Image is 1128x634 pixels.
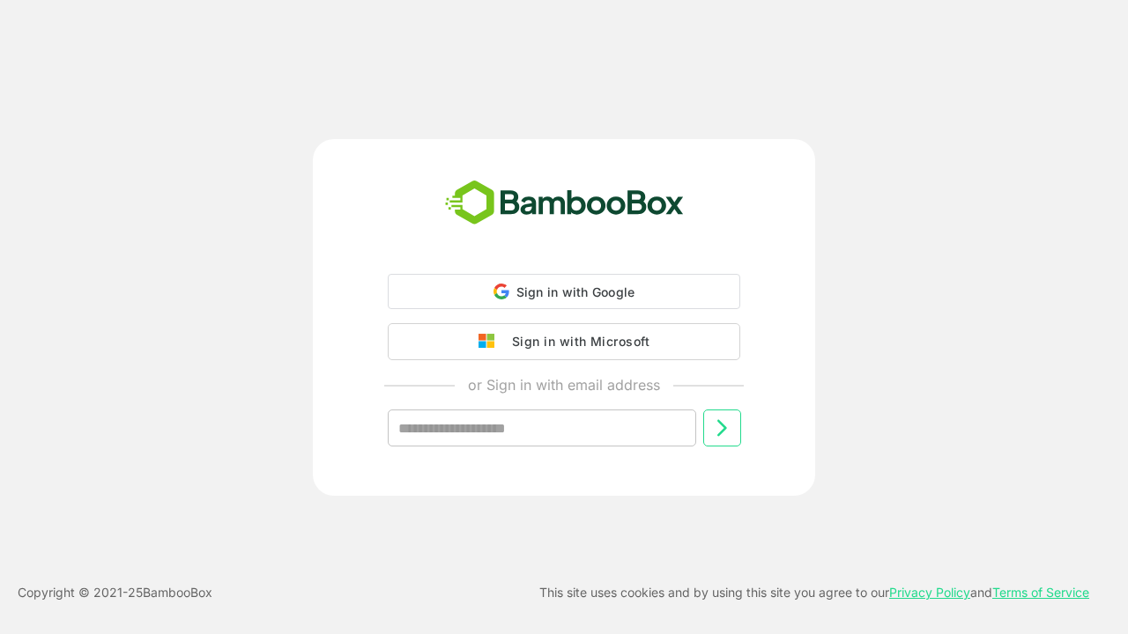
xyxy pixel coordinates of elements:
div: Sign in with Microsoft [503,330,649,353]
p: This site uses cookies and by using this site you agree to our and [539,582,1089,603]
div: Sign in with Google [388,274,740,309]
img: bamboobox [435,174,694,232]
a: Terms of Service [992,585,1089,600]
span: Sign in with Google [516,284,635,299]
a: Privacy Policy [889,585,970,600]
button: Sign in with Microsoft [388,323,740,360]
p: or Sign in with email address [468,374,660,395]
img: google [479,334,503,350]
p: Copyright © 2021- 25 BambooBox [18,582,212,603]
